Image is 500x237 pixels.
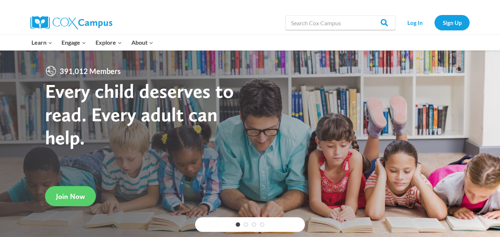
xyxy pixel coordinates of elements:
span: About [131,38,153,47]
nav: Primary Navigation [27,35,158,50]
span: Learn [31,38,52,47]
a: 2 [244,222,248,227]
a: Sign Up [434,15,470,30]
nav: Secondary Navigation [399,15,470,30]
a: 1 [236,222,240,227]
span: Engage [61,38,86,47]
span: Join Now [56,192,85,201]
img: Cox Campus [30,16,112,29]
a: 3 [252,222,256,227]
span: Explore [96,38,122,47]
a: Join Now [45,186,96,206]
a: Log In [399,15,431,30]
span: 391,012 Members [57,65,124,77]
a: 4 [260,222,264,227]
input: Search Cox Campus [286,15,395,30]
strong: Every child deserves to read. Every adult can help. [45,79,234,149]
